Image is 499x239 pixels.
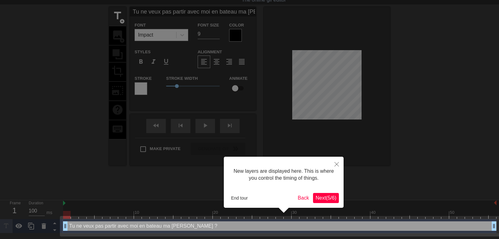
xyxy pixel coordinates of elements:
div: New layers are displayed here. This is where you control the timing of things. [229,161,339,188]
span: Next ( 5 / 6 ) [316,195,336,201]
button: End tour [229,193,250,203]
button: Next [313,193,339,203]
button: Back [295,193,312,203]
button: Close [330,157,344,171]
